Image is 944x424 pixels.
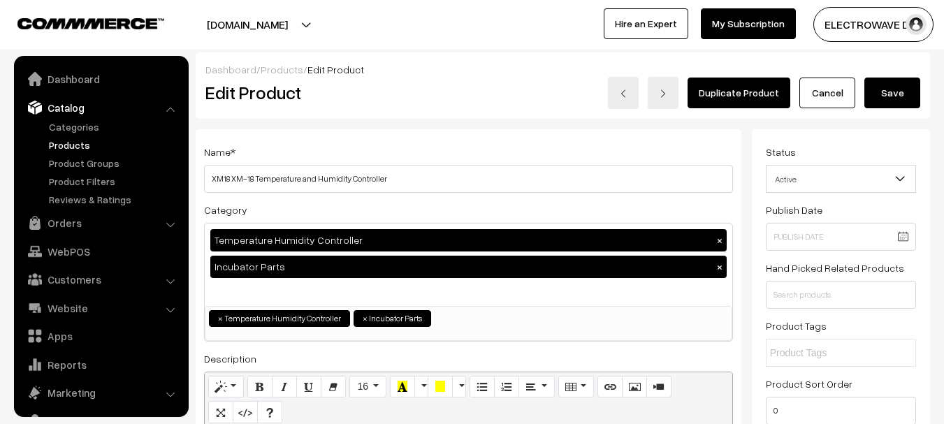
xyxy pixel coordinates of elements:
[767,167,915,191] span: Active
[766,203,822,217] label: Publish Date
[208,376,244,398] button: Style
[604,8,688,39] a: Hire an Expert
[766,223,916,251] input: Publish Date
[470,376,495,398] button: Unordered list (CTRL+SHIFT+NUM7)
[494,376,519,398] button: Ordered list (CTRL+SHIFT+NUM8)
[45,192,184,207] a: Reviews & Ratings
[766,261,904,275] label: Hand Picked Related Products
[204,145,235,159] label: Name
[205,82,491,103] h2: Edit Product
[17,295,184,321] a: Website
[45,174,184,189] a: Product Filters
[770,346,892,360] input: Product Tags
[518,376,554,398] button: Paragraph
[307,64,364,75] span: Edit Product
[158,7,337,42] button: [DOMAIN_NAME]
[45,138,184,152] a: Products
[766,377,852,391] label: Product Sort Order
[272,376,297,398] button: Italic (CTRL+I)
[414,376,428,398] button: More Color
[17,267,184,292] a: Customers
[17,95,184,120] a: Catalog
[619,89,627,98] img: left-arrow.png
[261,64,303,75] a: Products
[45,119,184,134] a: Categories
[766,145,796,159] label: Status
[659,89,667,98] img: right-arrow.png
[17,380,184,405] a: Marketing
[208,401,233,423] button: Full Screen
[296,376,321,398] button: Underline (CTRL+U)
[17,66,184,92] a: Dashboard
[688,78,790,108] a: Duplicate Product
[701,8,796,39] a: My Subscription
[349,376,386,398] button: Font Size
[766,165,916,193] span: Active
[713,234,726,247] button: ×
[864,78,920,108] button: Save
[233,401,258,423] button: Code View
[209,310,350,327] li: Temperature Humidity Controller
[357,381,368,392] span: 16
[205,64,256,75] a: Dashboard
[452,376,466,398] button: More Color
[622,376,647,398] button: Picture
[257,401,282,423] button: Help
[17,14,140,31] a: COMMMERCE
[906,14,927,35] img: user
[766,319,827,333] label: Product Tags
[17,323,184,349] a: Apps
[813,7,934,42] button: ELECTROWAVE DE…
[210,256,727,278] div: Incubator Parts
[210,229,727,251] div: Temperature Humidity Controller
[799,78,855,108] a: Cancel
[205,62,920,77] div: / /
[247,376,273,398] button: Bold (CTRL+B)
[354,310,431,327] li: Incubator Parts
[204,165,733,193] input: Name
[597,376,623,398] button: Link (CTRL+K)
[428,376,453,398] button: Background Color
[17,239,184,264] a: WebPOS
[17,352,184,377] a: Reports
[646,376,671,398] button: Video
[204,351,256,366] label: Description
[45,156,184,170] a: Product Groups
[321,376,346,398] button: Remove Font Style (CTRL+\)
[390,376,415,398] button: Recent Color
[218,312,223,325] span: ×
[713,261,726,273] button: ×
[17,210,184,235] a: Orders
[558,376,594,398] button: Table
[17,18,164,29] img: COMMMERCE
[363,312,368,325] span: ×
[766,281,916,309] input: Search products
